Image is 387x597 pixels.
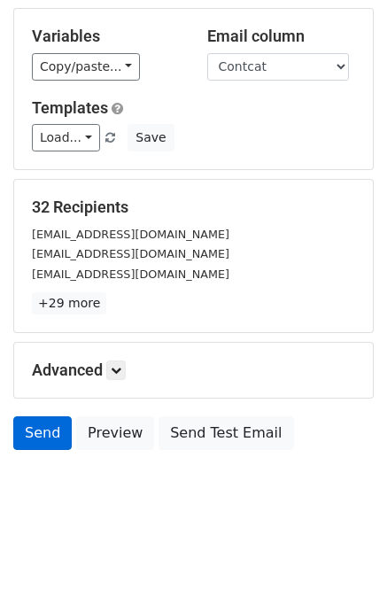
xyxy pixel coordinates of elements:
a: Copy/paste... [32,53,140,81]
iframe: Chat Widget [298,512,387,597]
a: Send [13,416,72,450]
a: +29 more [32,292,106,314]
small: [EMAIL_ADDRESS][DOMAIN_NAME] [32,247,229,260]
h5: Variables [32,27,181,46]
h5: Advanced [32,361,355,380]
small: [EMAIL_ADDRESS][DOMAIN_NAME] [32,267,229,281]
button: Save [128,124,174,151]
h5: Email column [207,27,356,46]
h5: 32 Recipients [32,198,355,217]
a: Preview [76,416,154,450]
a: Templates [32,98,108,117]
a: Send Test Email [159,416,293,450]
small: [EMAIL_ADDRESS][DOMAIN_NAME] [32,228,229,241]
a: Load... [32,124,100,151]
